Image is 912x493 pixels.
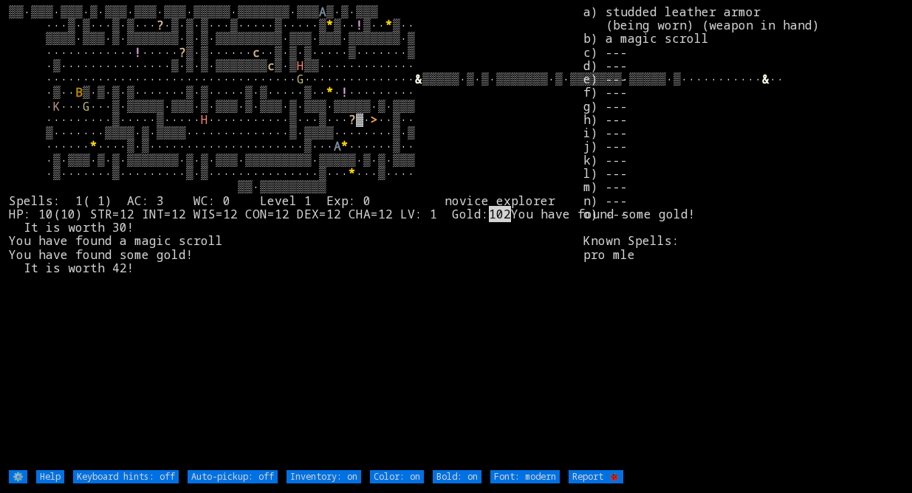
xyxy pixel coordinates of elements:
input: Inventory: on [287,470,361,483]
font: A [319,4,326,20]
input: Help [36,470,64,483]
input: Bold: on [433,470,481,483]
font: & [415,71,422,87]
input: Auto-pickup: off [188,470,278,483]
font: c [267,58,275,74]
input: Report 🐞 [569,470,623,483]
mark: 102 [489,206,511,222]
stats: a) studded leather armor (being worn) (weapon in hand) b) a magic scroll c) --- d) --- e) --- f) ... [583,5,902,469]
font: B [75,84,83,100]
font: H [297,58,304,74]
font: K [53,98,61,114]
font: > [371,111,378,128]
font: ? [349,111,356,128]
font: c [253,44,260,61]
input: ⚙️ [9,470,27,483]
larn: ▒▒·▒▒▒·▒▒▒·▒·▒▒▒·▒▒▒·▒▒▒·▒▒▒▒▒·▒▒▒▒▒▒▒·▒▒▒ ▒·▒·▒▒▒ ···▒·▒···▒·▒··· ·▒·▒·▒···▒·····▒·····▒ ▒·· ▒··... [9,5,583,469]
font: H [201,111,208,128]
input: Font: modern [490,470,560,483]
input: Color: on [370,470,424,483]
font: ? [157,17,164,33]
font: ! [356,17,363,33]
font: G [83,98,90,114]
input: Keyboard hints: off [73,470,179,483]
font: G [297,71,304,87]
font: ? [179,44,186,61]
font: ! [341,84,349,100]
font: ! [134,44,142,61]
font: A [334,138,341,154]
